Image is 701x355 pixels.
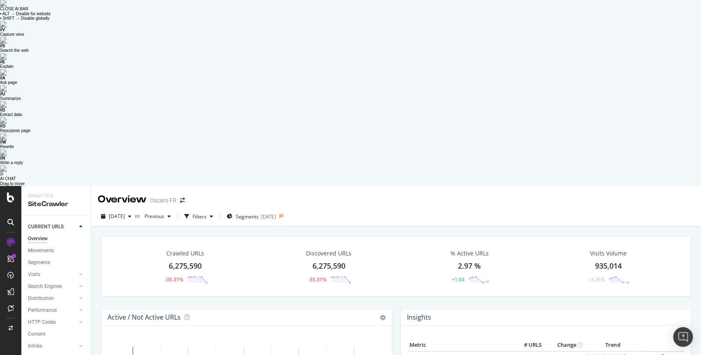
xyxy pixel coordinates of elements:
span: Segments [236,213,259,220]
div: 935,014 [595,261,622,271]
div: +1.04 [452,276,464,283]
div: Segments [28,258,50,267]
a: Overview [28,234,85,243]
a: Segments [28,258,85,267]
a: Visits [28,270,77,279]
a: Distribution [28,294,77,303]
span: Previous [141,213,164,220]
span: vs [135,212,141,219]
div: Distribution [28,294,54,303]
a: Movements [28,246,85,255]
button: Filters [181,210,216,223]
i: Options [380,315,386,320]
h4: Active / Not Active URLs [108,312,181,323]
div: % Active URLs [450,249,489,258]
button: Segments[DATE] [223,210,279,223]
div: Inlinks [28,342,42,350]
span: 2025 Oct. 6th [109,213,125,220]
div: Visits [28,270,40,279]
div: 6,275,590 [313,261,345,271]
th: Change [544,339,585,351]
th: Metric [407,339,511,351]
div: -35.31% [308,276,326,283]
div: Analytics [28,193,84,200]
div: Oscaro FR [150,196,177,204]
div: arrow-right-arrow-left [180,197,185,203]
div: HTTP Codes [28,318,56,327]
div: 2.97 % [458,261,481,271]
div: Discovered URLs [306,249,352,258]
div: Search Engines [28,282,62,291]
div: Content [28,330,46,339]
button: [DATE] [98,210,135,223]
a: Content [28,330,85,339]
div: Visits Volume [590,249,627,258]
div: 6,275,590 [169,261,202,271]
a: HTTP Codes [28,318,77,327]
div: Overview [98,193,147,207]
h4: Insights [407,312,431,323]
div: Performance [28,306,57,315]
a: Search Engines [28,282,77,291]
a: Inlinks [28,342,77,350]
div: -35.31% [165,276,183,283]
div: Movements [28,246,54,255]
div: SiteCrawler [28,200,84,209]
div: Filters [193,213,207,220]
div: [DATE] [261,213,276,220]
div: Overview [28,234,48,243]
th: # URLS [511,339,544,351]
a: Performance [28,306,77,315]
div: -4.36% [589,276,604,283]
th: Trend [585,339,641,351]
div: Crawled URLs [166,249,204,258]
a: CURRENT URLS [28,223,77,231]
div: Open Intercom Messenger [673,327,693,347]
button: Previous [141,210,174,223]
div: CURRENT URLS [28,223,64,231]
